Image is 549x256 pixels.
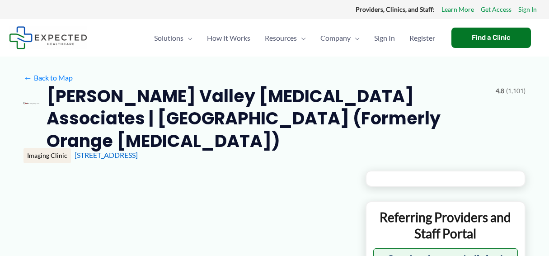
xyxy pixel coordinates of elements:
span: How It Works [207,22,250,54]
a: Find a Clinic [451,28,531,48]
span: Company [320,22,351,54]
a: Sign In [518,4,537,15]
span: Resources [265,22,297,54]
div: Imaging Clinic [23,148,71,163]
img: Expected Healthcare Logo - side, dark font, small [9,26,87,49]
span: Menu Toggle [297,22,306,54]
strong: Providers, Clinics, and Staff: [356,5,435,13]
span: Sign In [374,22,395,54]
nav: Primary Site Navigation [147,22,442,54]
span: Solutions [154,22,183,54]
p: Referring Providers and Staff Portal [373,209,518,242]
a: Learn More [441,4,474,15]
span: (1,101) [506,85,526,97]
a: CompanyMenu Toggle [313,22,367,54]
span: ← [23,73,32,82]
a: SolutionsMenu Toggle [147,22,200,54]
span: Menu Toggle [183,22,192,54]
a: [STREET_ADDRESS] [75,151,138,159]
span: 4.8 [496,85,504,97]
h2: [PERSON_NAME] Valley [MEDICAL_DATA] Associates | [GEOGRAPHIC_DATA] (Formerly Orange [MEDICAL_DATA]) [47,85,488,152]
a: ←Back to Map [23,71,73,85]
span: Menu Toggle [351,22,360,54]
a: Sign In [367,22,402,54]
span: Register [409,22,435,54]
a: Register [402,22,442,54]
a: ResourcesMenu Toggle [258,22,313,54]
a: Get Access [481,4,511,15]
a: How It Works [200,22,258,54]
